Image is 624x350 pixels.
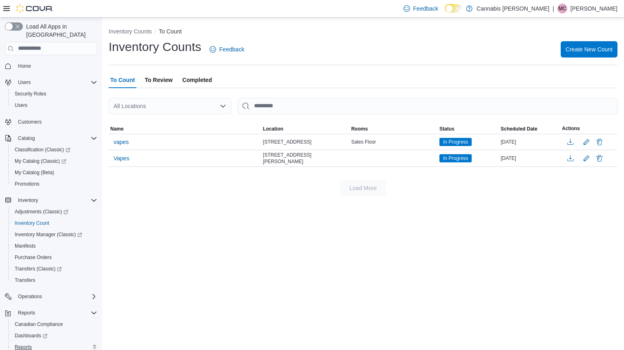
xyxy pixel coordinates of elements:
span: Rooms [351,126,368,132]
span: Users [15,78,97,87]
button: Create New Count [561,41,617,58]
span: Load All Apps in [GEOGRAPHIC_DATA] [23,22,97,39]
div: Mike Cochrane [557,4,567,13]
span: Classification (Classic) [15,146,70,153]
span: Feedback [413,4,438,13]
div: Sales Floor [350,137,438,147]
span: Manifests [15,243,36,249]
button: Canadian Compliance [8,319,100,330]
span: To Count [110,72,135,88]
span: Security Roles [15,91,46,97]
button: Purchase Orders [8,252,100,263]
span: Transfers [11,275,97,285]
button: Reports [2,307,100,319]
span: Inventory Manager (Classic) [15,231,82,238]
a: Inventory Manager (Classic) [11,230,85,239]
span: Security Roles [11,89,97,99]
span: Purchase Orders [15,254,52,261]
a: Dashboards [8,330,100,341]
span: Reports [15,308,97,318]
span: Inventory [15,195,97,205]
p: Cannabis [PERSON_NAME] [477,4,549,13]
span: MC [559,4,566,13]
button: Home [2,60,100,72]
span: Feedback [219,45,244,53]
button: Catalog [15,133,38,143]
span: Load More [350,184,377,192]
span: Dashboards [15,332,47,339]
span: Home [15,61,97,71]
button: Vapes [110,152,133,164]
button: Rooms [350,124,438,134]
a: Home [15,61,34,71]
a: Adjustments (Classic) [11,207,71,217]
span: Name [110,126,124,132]
button: Inventory [2,195,100,206]
span: Users [15,102,27,109]
span: Inventory Manager (Classic) [11,230,97,239]
button: My Catalog (Beta) [8,167,100,178]
button: Manifests [8,240,100,252]
span: Classification (Classic) [11,145,97,155]
span: Transfers (Classic) [15,266,62,272]
span: Status [439,126,455,132]
a: Adjustments (Classic) [8,206,100,217]
span: [STREET_ADDRESS] [263,139,312,145]
a: Promotions [11,179,43,189]
span: Promotions [11,179,97,189]
input: Dark Mode [445,4,462,13]
span: In Progress [439,154,472,162]
input: This is a search bar. After typing your query, hit enter to filter the results lower in the page. [238,98,617,114]
span: Location [263,126,283,132]
button: Operations [2,291,100,302]
span: Home [18,63,31,69]
img: Cova [16,4,53,13]
span: Inventory Count [11,218,97,228]
span: Operations [18,293,42,300]
button: Customers [2,116,100,128]
span: Vapes [114,154,129,162]
button: Users [2,77,100,88]
button: Open list of options [220,103,226,109]
button: vapes [110,136,132,148]
span: Canadian Compliance [11,319,97,329]
span: Users [11,100,97,110]
span: In Progress [443,155,468,162]
a: My Catalog (Classic) [8,155,100,167]
span: Actions [562,125,580,132]
h1: Inventory Counts [109,39,201,55]
button: Name [109,124,261,134]
span: Inventory Count [15,220,49,226]
div: [DATE] [499,153,560,163]
a: Users [11,100,31,110]
a: Transfers (Classic) [8,263,100,275]
p: [PERSON_NAME] [571,4,617,13]
a: Dashboards [11,331,51,341]
span: Inventory [18,197,38,204]
button: Inventory Counts [109,28,152,35]
span: My Catalog (Classic) [11,156,97,166]
button: Transfers [8,275,100,286]
button: Users [8,100,100,111]
nav: An example of EuiBreadcrumbs [109,27,617,37]
a: Customers [15,117,45,127]
span: Catalog [18,135,35,142]
span: Transfers [15,277,35,284]
span: In Progress [439,138,472,146]
span: Adjustments (Classic) [15,208,68,215]
a: Inventory Count [11,218,53,228]
a: Transfers [11,275,38,285]
button: Inventory Count [8,217,100,229]
span: Create New Count [566,45,613,53]
span: My Catalog (Beta) [11,168,97,177]
a: Security Roles [11,89,49,99]
button: Users [15,78,34,87]
button: Delete [595,137,604,147]
span: Transfers (Classic) [11,264,97,274]
a: My Catalog (Beta) [11,168,58,177]
span: Canadian Compliance [15,321,63,328]
span: Purchase Orders [11,253,97,262]
button: Reports [15,308,38,318]
span: [STREET_ADDRESS][PERSON_NAME] [263,152,348,165]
